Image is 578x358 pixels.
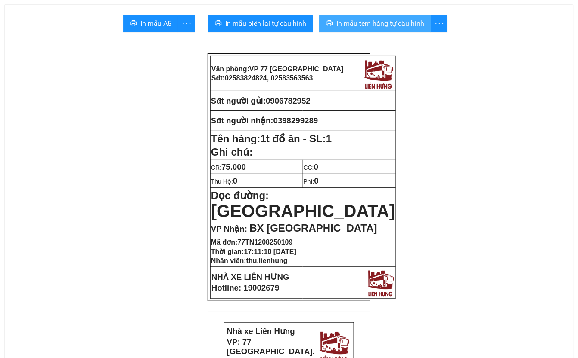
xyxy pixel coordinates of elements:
strong: Sđt người gửi: [211,96,266,105]
span: 1 [326,133,332,144]
span: 17:11:10 [DATE] [244,248,297,255]
span: more [431,18,447,29]
span: [GEOGRAPHIC_DATA] [211,202,395,220]
strong: Thời gian: [211,248,296,255]
span: CR: [211,164,246,171]
span: In mẫu biên lai tự cấu hình [225,18,306,29]
span: 1t đồ ăn - SL: [261,133,332,144]
span: Thu Hộ: [211,178,237,185]
strong: VP: 77 [GEOGRAPHIC_DATA], [GEOGRAPHIC_DATA] [3,15,91,43]
img: logo [362,57,395,90]
strong: Sđt: [211,74,313,82]
span: CC: [304,164,319,171]
strong: Sđt người nhận: [211,116,273,125]
img: logo [93,6,126,42]
strong: Nhà xe Liên Hưng [227,327,295,336]
span: printer [215,20,222,28]
button: more [178,15,195,32]
span: In mẫu tem hàng tự cấu hình [336,18,424,29]
span: 0906782952 [266,96,311,105]
strong: Văn phòng: [211,65,344,73]
span: 0 [233,176,237,185]
strong: Phiếu gửi hàng [35,46,94,55]
span: printer [326,20,333,28]
span: VP Nhận: [211,224,247,233]
strong: Dọc đường: [211,190,395,219]
strong: NHÀ XE LIÊN HƯNG [211,272,289,282]
strong: Nhà xe Liên Hưng [3,4,71,13]
button: printerIn mẫu A5 [123,15,178,32]
span: 0906782952 [87,61,118,67]
span: 0 [314,176,319,185]
span: printer [130,20,137,28]
span: BX [GEOGRAPHIC_DATA] [249,222,377,234]
span: 0398299289 [273,116,318,125]
strong: Mã đơn: [211,239,293,246]
strong: Nhân viên: [211,257,288,264]
span: Ghi chú: [211,146,253,158]
button: more [431,15,448,32]
span: 77TN1208250109 [238,239,293,246]
img: logo [366,268,395,297]
button: printerIn mẫu biên lai tự cấu hình [208,15,313,32]
button: printerIn mẫu tem hàng tự cấu hình [319,15,431,32]
strong: Hotline: 19002679 [211,283,280,292]
span: In mẫu A5 [140,18,171,29]
strong: SĐT gửi: [63,61,118,67]
strong: Tên hàng: [211,133,332,144]
span: VP 77 [GEOGRAPHIC_DATA] [249,65,344,73]
span: 02583824824, 02583563563 [225,74,313,82]
span: 0 [314,162,318,171]
strong: Người gửi: [3,61,31,67]
span: thu.lienhung [246,257,288,264]
span: more [178,18,195,29]
span: Phí: [304,178,319,185]
span: 75.000 [221,162,246,171]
